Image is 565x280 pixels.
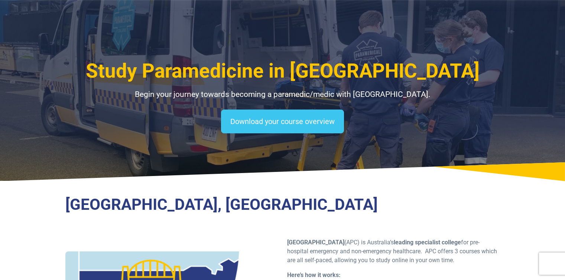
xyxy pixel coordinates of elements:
span: Study Paramedicine in [GEOGRAPHIC_DATA] [86,59,480,82]
strong: [GEOGRAPHIC_DATA] [287,239,344,246]
p: Begin your journey towards becoming a paramedic/medic with [GEOGRAPHIC_DATA]. [65,89,500,101]
b: Here’s how it works: [287,271,341,279]
a: Download your course overview [221,110,344,133]
p: (APC) is Australia’s for pre-hospital emergency and non-emergency healthcare. APC offers 3 course... [287,238,500,265]
strong: leading specialist college [394,239,461,246]
h3: [GEOGRAPHIC_DATA], [GEOGRAPHIC_DATA] [65,195,500,214]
